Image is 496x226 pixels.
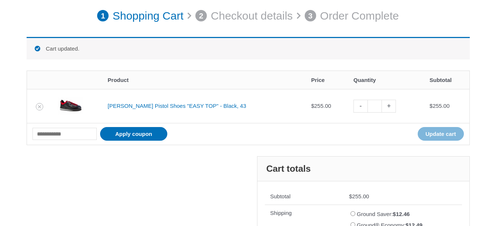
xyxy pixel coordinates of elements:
h2: Cart totals [257,157,469,181]
th: Quantity [348,71,424,89]
div: Cart updated. [27,37,470,59]
th: Subtotal [424,71,469,89]
input: Product quantity [367,100,382,113]
bdi: 12.46 [393,211,410,217]
a: 1 Shopping Cart [97,6,184,26]
span: 1 [97,10,109,22]
a: Remove SAUER Pistol Shoes "EASY TOP" - Black, 43 from cart [36,103,43,110]
th: Product [102,71,306,89]
button: Update cart [418,127,464,141]
bdi: 255.00 [430,103,449,109]
a: 2 Checkout details [195,6,293,26]
span: $ [311,103,314,109]
a: - [353,100,367,113]
a: + [382,100,396,113]
span: $ [393,211,396,217]
p: Shopping Cart [113,6,184,26]
bdi: 255.00 [349,193,369,199]
th: Price [305,71,348,89]
p: Checkout details [211,6,293,26]
button: Apply coupon [100,127,167,141]
label: Ground Saver: [357,211,410,217]
span: 2 [195,10,207,22]
span: $ [430,103,432,109]
bdi: 255.00 [311,103,331,109]
img: SAUER Pistol Shoes "EASY TOP" - Black, 43 [58,93,83,119]
span: $ [349,193,352,199]
th: Subtotal [265,189,344,205]
a: [PERSON_NAME] Pistol Shoes "EASY TOP" - Black, 43 [108,103,246,109]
